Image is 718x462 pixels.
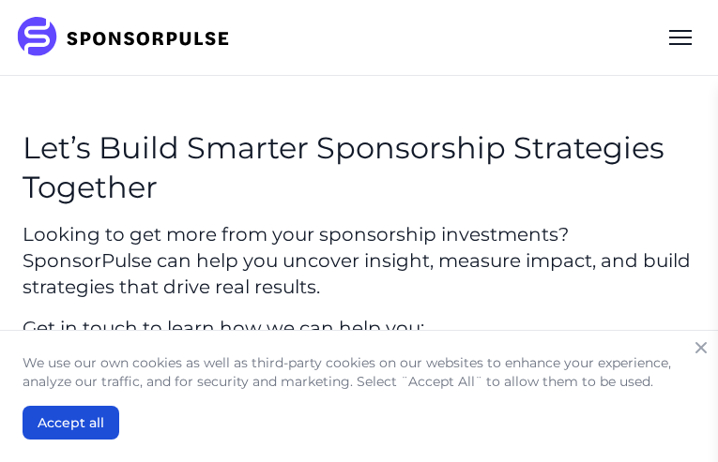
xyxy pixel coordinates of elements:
p: Looking to get more from your sponsorship investments? SponsorPulse can help you uncover insight,... [23,221,695,300]
button: Close [688,335,714,361]
p: We use our own cookies as well as third-party cookies on our websites to enhance your experience,... [23,353,695,391]
div: Menu [658,15,703,60]
h1: Let’s Build Smarter Sponsorship Strategies Together [23,128,695,206]
p: Get in touch to learn how we can help you: [23,315,695,341]
img: SponsorPulse [15,17,243,58]
iframe: Chat Widget [624,372,718,462]
button: Accept all [23,406,119,440]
